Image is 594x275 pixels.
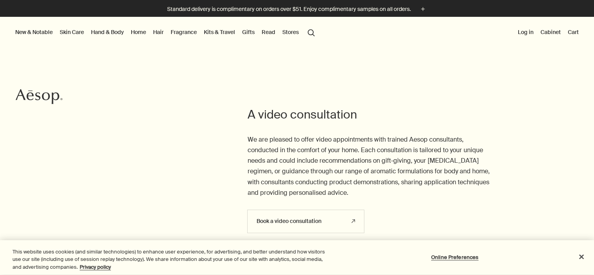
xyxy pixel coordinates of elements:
a: Read [260,27,277,37]
button: Cart [566,27,580,37]
nav: primary [14,17,318,48]
a: More information about your privacy, opens in a new tab [80,264,111,270]
button: Close [573,248,590,265]
a: Home [129,27,148,37]
svg: Aesop [16,89,62,104]
h2: A video consultation [248,107,495,122]
button: Online Preferences, Opens the preference center dialog [430,249,479,265]
nav: supplementary [516,17,580,48]
div: This website uses cookies (and similar technologies) to enhance user experience, for advertising,... [12,248,327,271]
button: Log in [516,27,535,37]
button: Open search [304,25,318,40]
a: Kits & Travel [202,27,237,37]
a: Skin Care [58,27,86,37]
p: Standard delivery is complimentary on orders over $51. Enjoy complimentary samples on all orders. [167,5,411,13]
a: Fragrance [169,27,198,37]
p: We are pleased to offer video appointments with trained Aesop consultants, conducted in the comfo... [248,134,495,198]
a: Gifts [241,27,256,37]
button: Stores [281,27,300,37]
a: Aesop [14,87,64,108]
a: Hand & Body [89,27,125,37]
a: Hair [152,27,165,37]
a: Book a video consultation [247,210,364,233]
button: Standard delivery is complimentary on orders over $51. Enjoy complimentary samples on all orders. [167,5,427,14]
a: Cabinet [539,27,562,37]
button: New & Notable [14,27,54,37]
